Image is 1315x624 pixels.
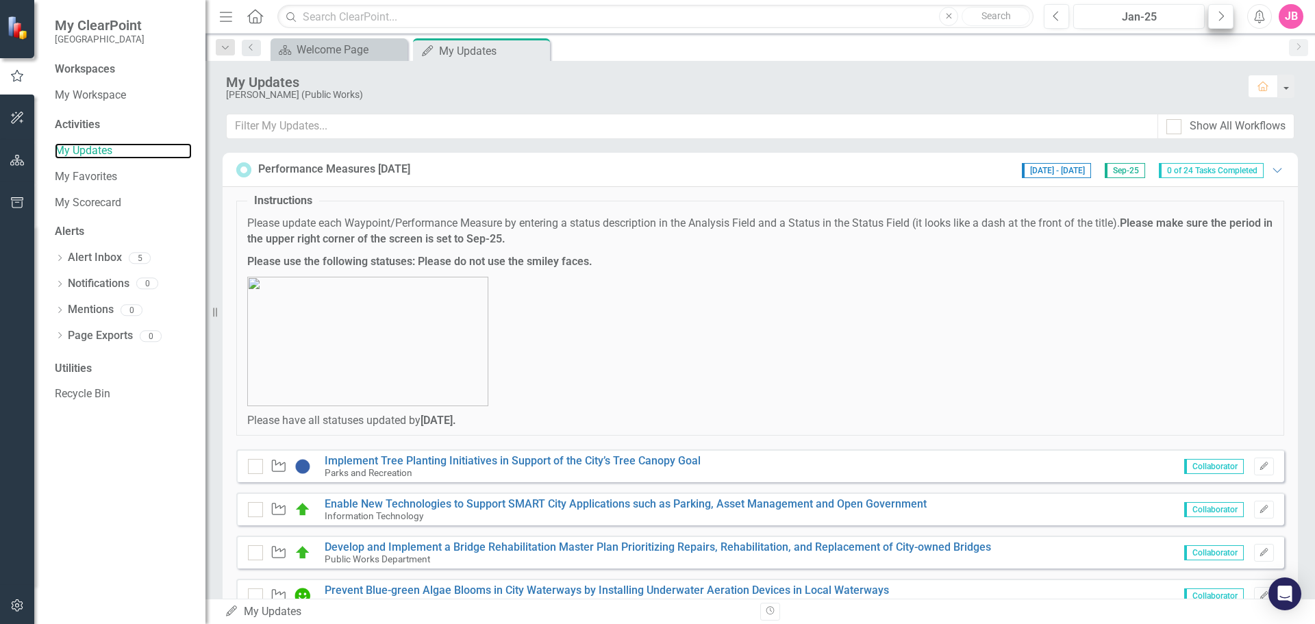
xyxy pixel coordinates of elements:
div: Open Intercom Messenger [1268,577,1301,610]
a: Page Exports [68,328,133,344]
a: Recycle Bin [55,386,192,402]
span: [DATE] - [DATE] [1022,163,1091,178]
div: Show All Workflows [1190,118,1286,134]
input: Search ClearPoint... [277,5,1034,29]
img: ClearPoint Strategy [7,16,31,40]
div: Alerts [55,224,192,240]
span: Search [981,10,1011,21]
div: 5 [129,252,151,264]
img: Completed [295,588,311,604]
p: Please update each Waypoint/Performance Measure by entering a status description in the Analysis ... [247,216,1273,247]
small: [GEOGRAPHIC_DATA] [55,34,145,45]
div: [PERSON_NAME] (Public Works) [226,90,1234,100]
strong: [DATE]. [421,414,456,427]
div: Workspaces [55,62,115,77]
span: My ClearPoint [55,17,145,34]
img: mceclip0%20v16.png [247,277,488,406]
small: Public Works Department [325,553,430,564]
div: 0 [136,278,158,290]
a: Prevent Blue-green Algae Blooms in City Waterways by Installing Underwater Aeration Devices in Lo... [325,584,889,597]
a: My Workspace [55,88,192,103]
span: Collaborator [1184,588,1244,603]
a: Develop and Implement a Bridge Rehabilitation Master Plan Prioritizing Repairs, Rehabilitation, a... [325,540,991,553]
button: Jan-25 [1073,4,1205,29]
div: My Updates [226,75,1234,90]
strong: Please make sure the period in the upper right corner of the screen is set to Sep-25. [247,216,1273,245]
a: Welcome Page [274,41,404,58]
a: Enable New Technologies to Support SMART City Applications such as Parking, Asset Management and ... [325,497,927,510]
a: My Scorecard [55,195,192,211]
p: Please have all statuses updated by [247,413,1273,429]
a: Alert Inbox [68,250,122,266]
a: Implement Tree Planting Initiatives in Support of the City’s Tree Canopy Goal [325,454,701,467]
legend: Instructions [247,193,319,209]
div: Activities [55,117,192,133]
div: 0 [121,304,142,316]
div: My Updates [225,604,750,620]
button: Search [962,7,1030,26]
strong: Please use the following statuses: Please do not use the smiley faces. [247,255,592,268]
small: Information Technology [325,510,423,521]
div: Jan-25 [1078,9,1200,25]
a: Notifications [68,276,129,292]
span: Collaborator [1184,545,1244,560]
span: Collaborator [1184,459,1244,474]
span: 0 of 24 Tasks Completed [1159,163,1264,178]
span: Collaborator [1184,502,1244,517]
img: On Schedule or Complete [295,545,311,561]
span: Sep-25 [1105,163,1145,178]
img: On Schedule or Complete [295,501,311,518]
div: 0 [140,330,162,342]
div: Performance Measures [DATE] [258,162,410,177]
a: My Favorites [55,169,192,185]
img: On Hold [295,458,311,475]
small: Parks and Recreation [325,467,412,478]
small: Public Works Department [325,597,430,608]
div: My Updates [439,42,547,60]
div: Utilities [55,361,192,377]
a: Mentions [68,302,114,318]
div: Welcome Page [297,41,404,58]
a: My Updates [55,143,192,159]
input: Filter My Updates... [226,114,1158,139]
button: JB [1279,4,1303,29]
